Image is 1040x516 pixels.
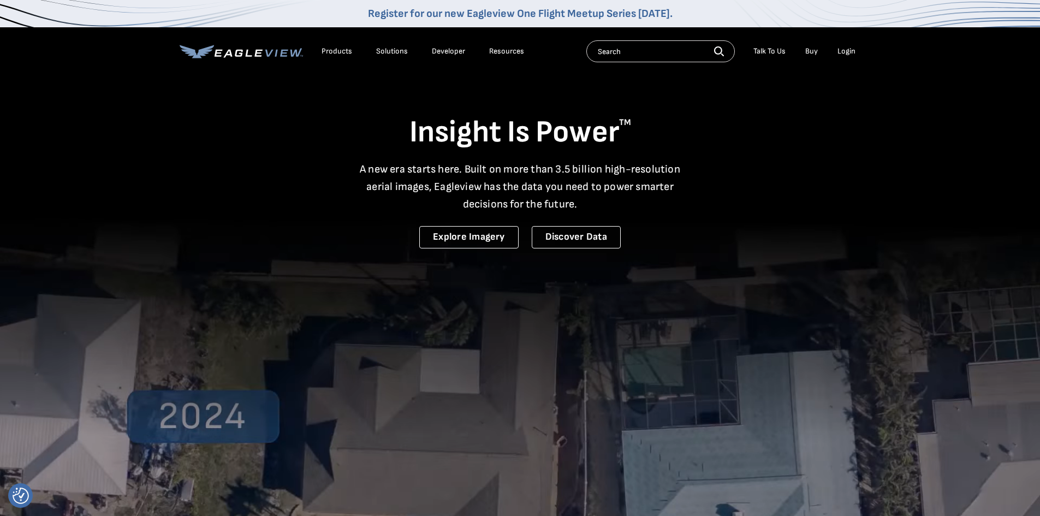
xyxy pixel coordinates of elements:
a: Discover Data [532,226,621,248]
a: Explore Imagery [419,226,519,248]
button: Consent Preferences [13,488,29,504]
h1: Insight Is Power [180,114,861,152]
a: Developer [432,46,465,56]
div: Resources [489,46,524,56]
a: Register for our new Eagleview One Flight Meetup Series [DATE]. [368,7,673,20]
p: A new era starts here. Built on more than 3.5 billion high-resolution aerial images, Eagleview ha... [353,161,687,213]
a: Buy [805,46,818,56]
sup: TM [619,117,631,128]
div: Solutions [376,46,408,56]
div: Products [322,46,352,56]
div: Talk To Us [753,46,786,56]
img: Revisit consent button [13,488,29,504]
input: Search [586,40,735,62]
div: Login [837,46,855,56]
